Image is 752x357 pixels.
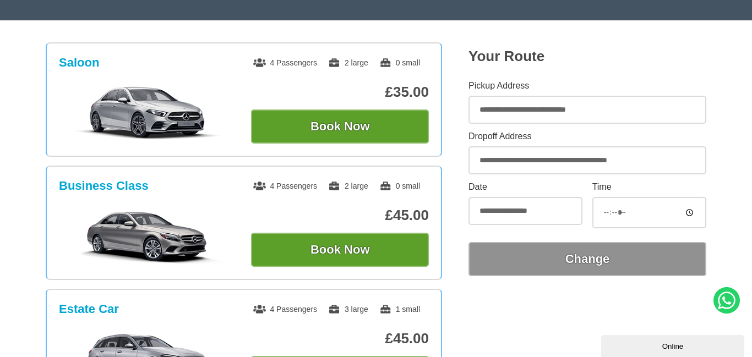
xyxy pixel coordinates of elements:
p: £45.00 [251,330,429,347]
h3: Business Class [59,179,149,193]
label: Pickup Address [468,81,706,90]
label: Dropoff Address [468,132,706,141]
iframe: chat widget [601,333,746,357]
label: Date [468,183,582,191]
h2: Your Route [468,48,706,65]
p: £35.00 [251,84,429,101]
span: 0 small [379,58,420,67]
img: Saloon [65,85,231,140]
img: Business Class [65,208,231,263]
h3: Estate Car [59,302,119,316]
label: Time [592,183,706,191]
span: 2 large [328,58,368,67]
span: 4 Passengers [253,182,317,190]
span: 1 small [379,305,420,314]
span: 0 small [379,182,420,190]
span: 4 Passengers [253,305,317,314]
span: 2 large [328,182,368,190]
p: £45.00 [251,207,429,224]
button: Change [468,242,706,276]
span: 4 Passengers [253,58,317,67]
span: 3 large [328,305,368,314]
button: Book Now [251,109,429,144]
h3: Saloon [59,56,99,70]
button: Book Now [251,233,429,267]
